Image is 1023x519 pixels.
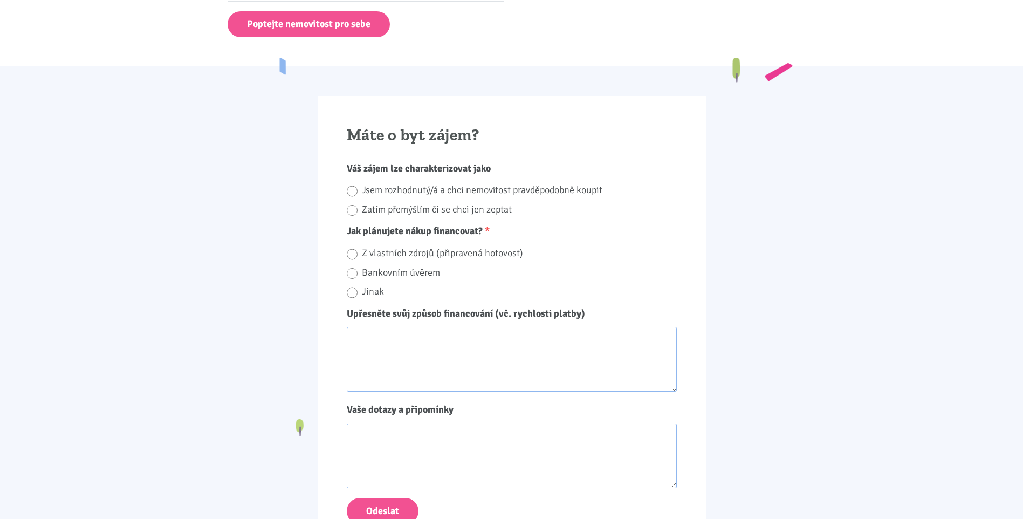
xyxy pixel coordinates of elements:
h2: Máte o byt zájem? [347,125,677,146]
abbr: Required [485,225,490,237]
span: Vaše dotazy a připomínky [347,404,454,415]
a: Poptejte nemovitost pro sebe [228,11,390,38]
span: Váš zájem lze charakterizovat jako [347,162,491,174]
label: Jsem rozhodnutý/á a chci nemovitost pravděpodobně koupit [362,182,677,199]
label: Jinak [362,283,677,300]
span: Upřesněte svůj způsob financování (vč. rychlosti platby) [347,308,585,319]
span: Jak plánujete nákup financovat? [347,225,483,237]
label: Zatím přemýšlím či se chci jen zeptat [362,201,677,218]
label: Z vlastních zdrojů (připravená hotovost) [362,245,677,262]
label: Bankovním úvěrem [362,264,677,281]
